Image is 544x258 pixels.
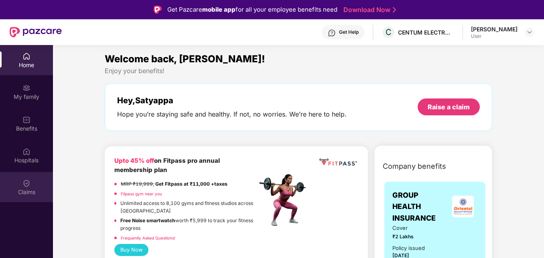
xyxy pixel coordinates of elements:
[121,191,162,196] a: Fitpass gym near you
[117,110,347,119] div: Hope you’re staying safe and healthy. If not, no worries. We’re here to help.
[22,179,30,187] img: svg+xml;base64,PHN2ZyBpZD0iQ2xhaW0iIHhtbG5zPSJodHRwOi8vd3d3LnczLm9yZy8yMDAwL3N2ZyIgd2lkdGg9IjIwIi...
[120,217,175,223] strong: Free Noise smartwatch
[121,181,154,187] del: MRP ₹19,999,
[121,235,175,240] a: Frequently Asked Questions!
[452,196,474,217] img: insurerLogo
[114,157,220,174] b: on Fitpass pro annual membership plan
[392,244,425,252] div: Policy issued
[328,29,336,37] img: svg+xml;base64,PHN2ZyBpZD0iSGVscC0zMngzMiIgeG1sbnM9Imh0dHA6Ly93d3cudzMub3JnLzIwMDAvc3ZnIiB3aWR0aD...
[339,29,359,35] div: Get Help
[22,84,30,92] img: svg+xml;base64,PHN2ZyB3aWR0aD0iMjAiIGhlaWdodD0iMjAiIHZpZXdCb3g9IjAgMCAyMCAyMCIgZmlsbD0ibm9uZSIgeG...
[343,6,394,14] a: Download Now
[471,25,518,33] div: [PERSON_NAME]
[392,233,429,241] span: ₹2 Lakhs
[114,157,154,164] b: Upto 45% off
[257,172,313,228] img: fpp.png
[471,33,518,39] div: User
[117,96,347,105] div: Hey, Satyappa
[398,29,454,36] div: CENTUM ELECTRONICS LIMITED
[318,156,358,169] img: fppp.png
[392,190,449,224] span: GROUP HEALTH INSURANCE
[120,217,256,232] p: worth ₹5,999 to track your fitness progress
[428,102,470,111] div: Raise a claim
[392,224,429,232] span: Cover
[526,29,533,35] img: svg+xml;base64,PHN2ZyBpZD0iRHJvcGRvd24tMzJ4MzIiIHhtbG5zPSJodHRwOi8vd3d3LnczLm9yZy8yMDAwL3N2ZyIgd2...
[154,6,162,14] img: Logo
[22,147,30,156] img: svg+xml;base64,PHN2ZyBpZD0iSG9zcGl0YWxzIiB4bWxucz0iaHR0cDovL3d3dy53My5vcmcvMjAwMC9zdmciIHdpZHRoPS...
[383,161,446,172] span: Company benefits
[10,27,62,37] img: New Pazcare Logo
[105,67,492,75] div: Enjoy your benefits!
[167,5,337,14] div: Get Pazcare for all your employee benefits need
[155,181,227,187] strong: Get Fitpass at ₹11,000 +taxes
[120,200,257,215] p: Unlimited access to 8,100 gyms and fitness studios across [GEOGRAPHIC_DATA]
[22,52,30,60] img: svg+xml;base64,PHN2ZyBpZD0iSG9tZSIgeG1sbnM9Imh0dHA6Ly93d3cudzMub3JnLzIwMDAvc3ZnIiB3aWR0aD0iMjAiIG...
[393,6,396,14] img: Stroke
[22,116,30,124] img: svg+xml;base64,PHN2ZyBpZD0iQmVuZWZpdHMiIHhtbG5zPSJodHRwOi8vd3d3LnczLm9yZy8yMDAwL3N2ZyIgd2lkdGg9Ij...
[386,27,392,37] span: C
[114,244,148,256] button: Buy Now
[202,6,235,13] strong: mobile app
[105,53,265,65] span: Welcome back, [PERSON_NAME]!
